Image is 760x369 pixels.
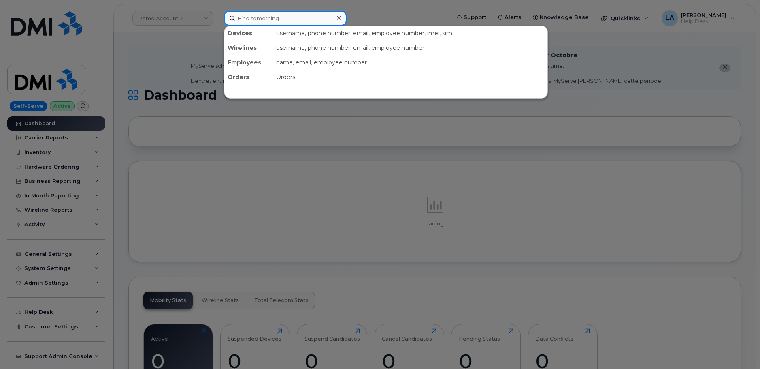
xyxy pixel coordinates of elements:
[273,70,547,84] div: Orders
[273,55,547,70] div: name, email, employee number
[224,41,273,55] div: Wirelines
[224,55,273,70] div: Employees
[273,41,547,55] div: username, phone number, email, employee number
[224,26,273,41] div: Devices
[224,70,273,84] div: Orders
[273,26,547,41] div: username, phone number, email, employee number, imei, sim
